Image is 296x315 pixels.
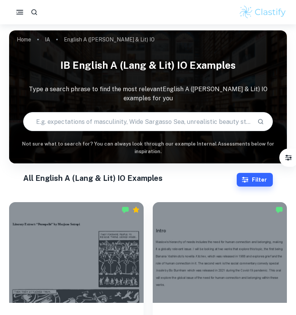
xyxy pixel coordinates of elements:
[9,55,287,76] h1: IB English A (Lang & Lit) IO examples
[132,206,140,214] div: Premium
[9,85,287,103] p: Type a search phrase to find the most relevant English A ([PERSON_NAME] & Lit) IO examples for you
[9,140,287,156] h6: Not sure what to search for? You can always look through our example Internal Assessments below f...
[24,111,252,132] input: E.g. expectations of masculinity, Wide Sargasso Sea, unrealistic beauty standards...
[237,173,273,187] button: Filter
[23,173,237,184] h1: All English A (Lang & Lit) IO Examples
[275,206,283,214] img: Marked
[17,34,31,45] a: Home
[122,206,129,214] img: Marked
[45,34,50,45] a: IA
[281,150,296,165] button: Filter
[239,5,287,20] img: Clastify logo
[254,115,267,128] button: Search
[64,35,155,44] p: English A ([PERSON_NAME] & Lit) IO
